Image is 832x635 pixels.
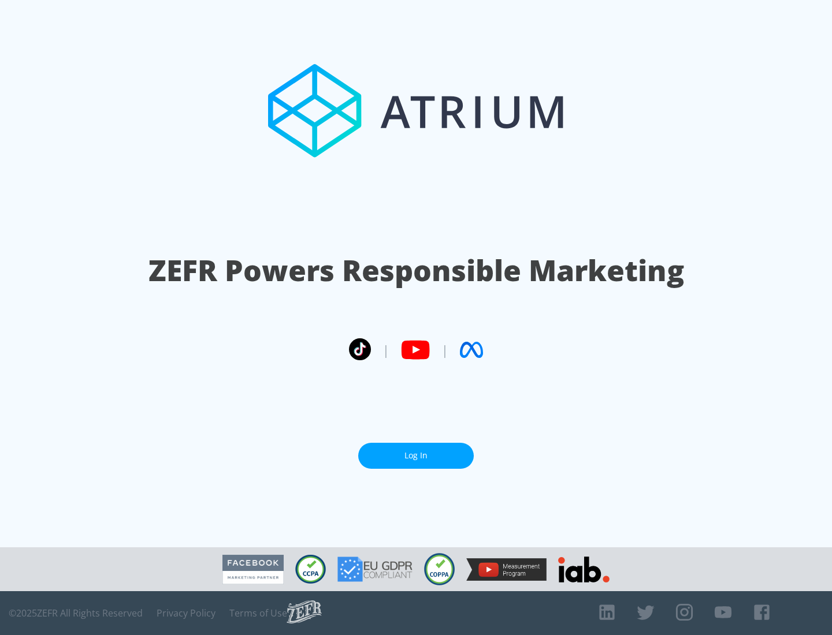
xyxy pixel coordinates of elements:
span: | [441,341,448,358]
img: GDPR Compliant [337,556,413,582]
span: © 2025 ZEFR All Rights Reserved [9,607,143,619]
span: | [382,341,389,358]
img: CCPA Compliant [295,555,326,584]
img: YouTube Measurement Program [466,558,547,581]
img: IAB [558,556,610,582]
a: Log In [358,443,474,469]
img: Facebook Marketing Partner [222,555,284,584]
h1: ZEFR Powers Responsible Marketing [148,251,684,290]
a: Privacy Policy [157,607,216,619]
a: Terms of Use [229,607,287,619]
img: COPPA Compliant [424,553,455,585]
